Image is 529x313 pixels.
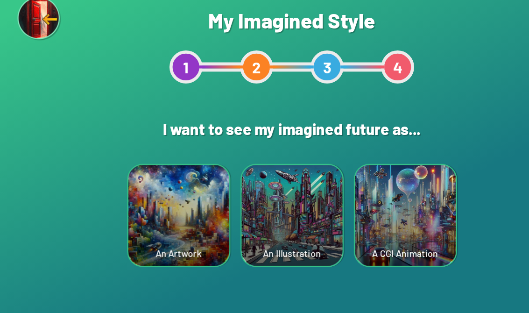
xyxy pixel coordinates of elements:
[322,166,413,257] div: A CGI Animation
[346,62,375,92] div: 4
[218,62,247,92] div: 2
[101,115,428,151] h2: I want to see my imagined future as...
[154,23,375,46] h1: My Imagined Style
[116,166,208,257] div: An Artwork
[219,166,310,257] div: An Illustration
[154,62,183,92] div: 1
[282,62,311,92] div: 3
[16,14,56,54] img: Exit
